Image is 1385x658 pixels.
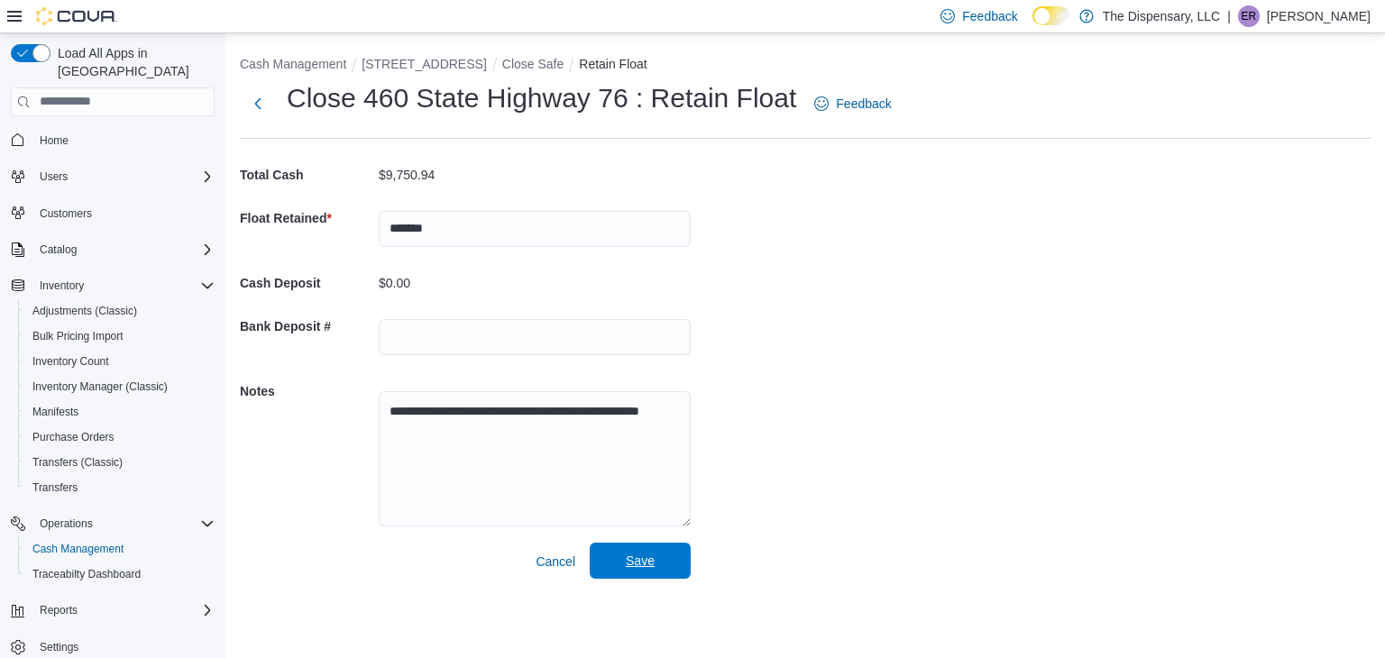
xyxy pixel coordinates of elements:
[32,636,86,658] a: Settings
[40,516,93,531] span: Operations
[18,450,222,475] button: Transfers (Classic)
[25,300,144,322] a: Adjustments (Classic)
[240,57,346,71] button: Cash Management
[240,157,375,193] h5: Total Cash
[536,553,575,571] span: Cancel
[18,349,222,374] button: Inventory Count
[4,598,222,623] button: Reports
[1103,5,1220,27] p: The Dispensary, LLC
[25,538,131,560] a: Cash Management
[4,511,222,536] button: Operations
[32,129,215,151] span: Home
[32,203,99,224] a: Customers
[25,538,215,560] span: Cash Management
[25,426,122,448] a: Purchase Orders
[32,329,124,343] span: Bulk Pricing Import
[287,80,796,116] h1: Close 460 State Highway 76 : Retain Float
[1267,5,1371,27] p: [PERSON_NAME]
[579,57,647,71] button: Retain Float
[1238,5,1260,27] div: Eduardo Rogel
[25,376,215,398] span: Inventory Manager (Classic)
[32,480,78,495] span: Transfers
[32,354,109,369] span: Inventory Count
[1032,6,1070,25] input: Dark Mode
[18,324,222,349] button: Bulk Pricing Import
[32,430,115,444] span: Purchase Orders
[1242,5,1257,27] span: ER
[25,325,215,347] span: Bulk Pricing Import
[32,275,215,297] span: Inventory
[962,7,1017,25] span: Feedback
[32,405,78,419] span: Manifests
[4,200,222,226] button: Customers
[32,379,168,394] span: Inventory Manager (Classic)
[807,86,898,122] a: Feedback
[32,166,215,187] span: Users
[4,164,222,189] button: Users
[18,425,222,450] button: Purchase Orders
[40,603,78,617] span: Reports
[18,298,222,324] button: Adjustments (Classic)
[40,279,84,293] span: Inventory
[50,44,215,80] span: Load All Apps in [GEOGRAPHIC_DATA]
[1227,5,1231,27] p: |
[32,567,141,581] span: Traceabilty Dashboard
[4,237,222,262] button: Catalog
[25,477,85,498] a: Transfers
[590,543,691,579] button: Save
[40,640,78,654] span: Settings
[25,477,215,498] span: Transfers
[32,513,215,535] span: Operations
[240,200,375,236] h5: Float Retained
[32,455,123,470] span: Transfers (Classic)
[25,452,130,473] a: Transfers (Classic)
[25,401,86,423] a: Manifests
[379,168,435,182] p: $9,750.94
[32,542,124,556] span: Cash Management
[240,86,276,122] button: Next
[25,401,215,423] span: Manifests
[40,242,77,257] span: Catalog
[32,599,85,621] button: Reports
[502,57,564,71] button: Close Safe
[25,563,148,585] a: Traceabilty Dashboard
[25,376,175,398] a: Inventory Manager (Classic)
[32,513,100,535] button: Operations
[18,562,222,587] button: Traceabilty Dashboard
[25,452,215,473] span: Transfers (Classic)
[32,304,137,318] span: Adjustments (Classic)
[36,7,117,25] img: Cova
[25,300,215,322] span: Adjustments (Classic)
[40,169,68,184] span: Users
[362,57,486,71] button: [STREET_ADDRESS]
[25,426,215,448] span: Purchase Orders
[240,373,375,409] h5: Notes
[32,166,75,187] button: Users
[32,599,215,621] span: Reports
[25,563,215,585] span: Traceabilty Dashboard
[379,276,410,290] p: $0.00
[40,133,69,148] span: Home
[32,635,215,658] span: Settings
[4,273,222,298] button: Inventory
[18,374,222,399] button: Inventory Manager (Classic)
[25,351,116,372] a: Inventory Count
[25,325,131,347] a: Bulk Pricing Import
[240,265,375,301] h5: Cash Deposit
[18,536,222,562] button: Cash Management
[18,475,222,500] button: Transfers
[40,206,92,221] span: Customers
[626,552,655,570] span: Save
[4,127,222,153] button: Home
[1032,25,1033,26] span: Dark Mode
[240,55,1371,77] nav: An example of EuiBreadcrumbs
[836,95,891,113] span: Feedback
[240,308,375,344] h5: Bank Deposit #
[25,351,215,372] span: Inventory Count
[18,399,222,425] button: Manifests
[32,130,76,151] a: Home
[32,239,84,260] button: Catalog
[528,544,582,580] button: Cancel
[32,239,215,260] span: Catalog
[32,275,91,297] button: Inventory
